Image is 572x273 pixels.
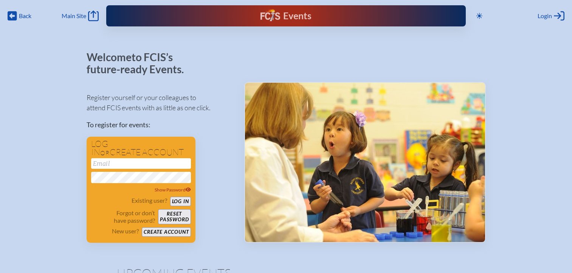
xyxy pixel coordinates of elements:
[91,158,191,169] input: Email
[245,83,485,242] img: Events
[538,12,552,20] span: Login
[62,11,99,21] a: Main Site
[132,197,167,204] p: Existing user?
[87,51,192,75] p: Welcome to FCIS’s future-ready Events.
[142,227,191,237] button: Create account
[208,9,364,23] div: FCIS Events — Future ready
[155,187,191,193] span: Show Password
[19,12,31,20] span: Back
[112,227,139,235] p: New user?
[158,209,191,224] button: Resetpassword
[91,140,191,157] h1: Log in create account
[100,149,110,157] span: or
[170,197,191,206] button: Log in
[91,209,155,224] p: Forgot or don’t have password?
[62,12,86,20] span: Main Site
[87,120,232,130] p: To register for events:
[87,93,232,113] p: Register yourself or your colleagues to attend FCIS events with as little as one click.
